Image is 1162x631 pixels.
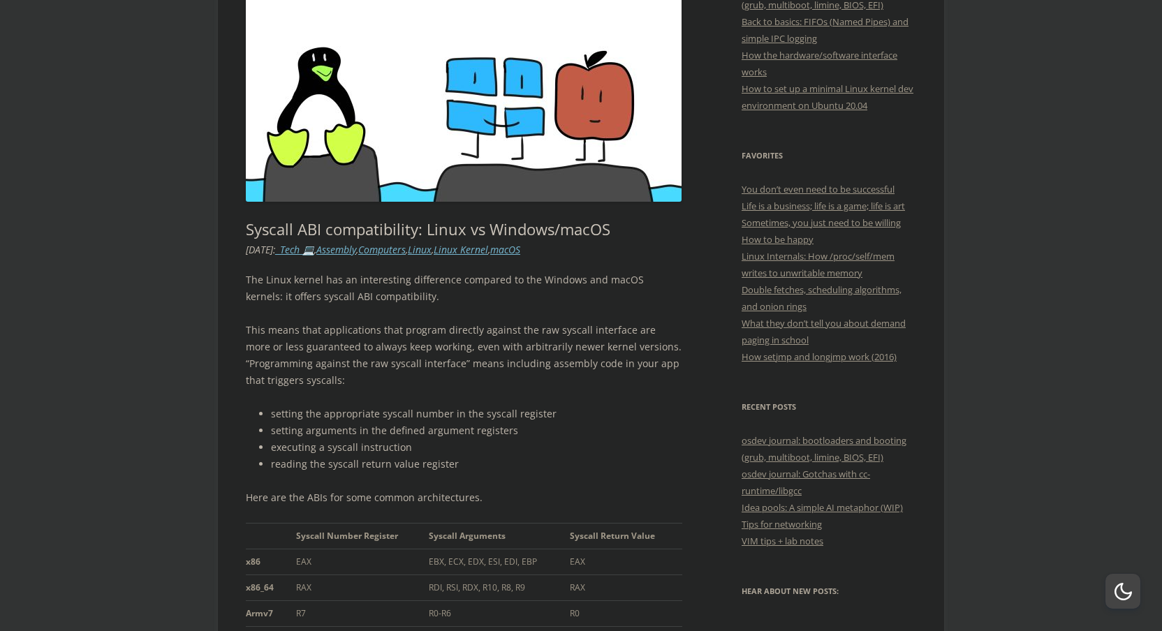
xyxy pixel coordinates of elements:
[742,233,814,246] a: How to be happy
[429,549,569,575] td: EBX, ECX, EDX, ESI, EDI, EBP
[742,200,905,212] a: Life is a business; life is a game; life is art
[358,243,406,256] a: Computers
[742,82,913,112] a: How to set up a minimal Linux kernel dev environment on Ubuntu 20.04
[296,575,429,601] td: RAX
[742,468,870,497] a: osdev journal: Gotchas with cc-runtime/libgcc
[246,581,274,593] strong: x86_64
[490,243,520,256] a: macOS
[742,216,901,229] a: Sometimes, you just need to be willing
[742,15,909,45] a: Back to basics: FIFOs (Named Pipes) and simple IPC logging
[246,607,273,619] strong: Armv7
[271,439,682,456] li: executing a syscall instruction
[271,406,682,422] li: setting the appropriate syscall number in the syscall register
[429,601,569,627] td: R0-R6
[742,501,903,514] a: Idea pools: A simple AI metaphor (WIP)
[246,272,682,305] p: The Linux kernel has an interesting difference compared to the Windows and macOS kernels: it offe...
[316,243,356,256] a: Assembly
[570,549,682,575] td: EAX
[742,250,895,279] a: Linux Internals: How /proc/self/mem writes to unwritable memory
[296,601,429,627] td: R7
[246,556,260,567] strong: x86
[408,243,432,256] a: Linux
[742,283,902,313] a: Double fetches, scheduling algorithms, and onion rings
[246,322,682,389] p: This means that applications that program directly against the raw syscall interface are more or ...
[742,183,895,195] a: You don’t even need to be successful
[570,601,682,627] td: R0
[742,535,823,547] a: VIM tips + lab notes
[570,530,655,542] strong: Syscall Return Value
[271,422,682,439] li: setting arguments in the defined argument registers
[742,147,916,164] h3: Favorites
[246,489,682,506] p: Here are the ABIs for some common architectures.
[742,518,822,530] a: Tips for networking
[742,317,906,346] a: What they don’t tell you about demand paging in school
[570,575,682,601] td: RAX
[742,434,906,463] a: osdev journal: bootloaders and booting (grub, multiboot, limine, BIOS, EFI)
[434,243,488,256] a: Linux Kernel
[276,243,314,256] a: _Tech 💻
[429,575,569,601] td: RDI, RSI, RDX, R10, R8, R9
[742,49,897,78] a: How the hardware/software interface works
[271,456,682,473] li: reading the syscall return value register
[742,399,916,415] h3: Recent Posts
[742,583,916,600] h3: Hear about new posts:
[429,530,506,542] strong: Syscall Arguments
[742,350,897,363] a: How setjmp and longjmp work (2016)
[296,530,398,542] strong: Syscall Number Register
[246,243,520,256] i: : , , , , ,
[246,243,273,256] time: [DATE]
[246,218,610,239] a: Syscall ABI compatibility: Linux vs Windows/macOS
[296,549,429,575] td: EAX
